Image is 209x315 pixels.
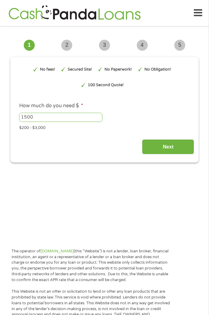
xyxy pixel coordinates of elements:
[7,4,143,22] img: GetLoanNow Logo
[61,40,72,51] span: 2
[144,67,171,72] p: No Obligation!
[19,123,190,131] div: $200 - $3,000
[99,40,110,51] span: 3
[24,40,35,51] span: 1
[41,249,74,254] a: [DOMAIN_NAME]
[174,40,185,51] span: 5
[137,40,148,51] span: 4
[12,248,170,283] p: The operator of (this “Website”) is not a lender, loan broker, financial institution, an agent or...
[40,67,55,72] p: No fees!
[68,67,92,72] p: Secured Site!
[19,103,83,109] label: How much do you need $
[88,82,124,88] p: 100 Second Quote!
[104,67,132,72] p: No Paperwork!
[142,139,194,154] input: Next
